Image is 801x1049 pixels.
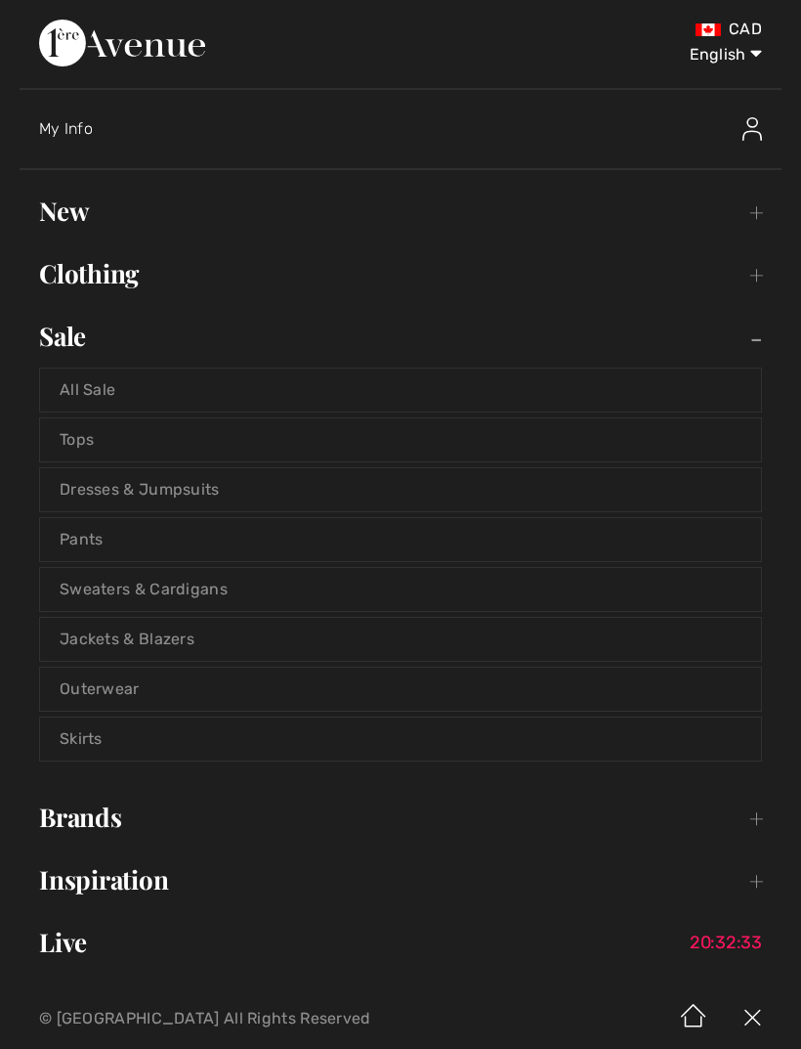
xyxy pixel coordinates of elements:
a: Inspiration [20,858,781,901]
a: Skirts [40,718,761,761]
a: New [20,190,781,233]
img: My Info [742,117,762,141]
a: All Sale [40,369,761,412]
a: Clothing [20,252,781,295]
span: Chat [46,14,86,31]
a: Prom [20,983,781,1027]
a: Live [20,921,781,964]
div: CAD [473,20,762,39]
span: My Info [39,119,93,138]
img: Home [664,988,723,1049]
a: Sweaters & Cardigans [40,568,761,611]
a: Dresses & Jumpsuits [40,468,761,511]
img: 1ère Avenue [39,20,205,66]
p: © [GEOGRAPHIC_DATA] All Rights Reserved [39,1012,472,1026]
a: Pants [40,518,761,561]
a: Jackets & Blazers [40,618,761,661]
a: Tops [40,418,761,461]
img: X [723,988,781,1049]
a: Brands [20,796,781,839]
a: Sale [20,315,781,358]
a: Outerwear [40,668,761,711]
span: 20:32:33 [690,933,772,952]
